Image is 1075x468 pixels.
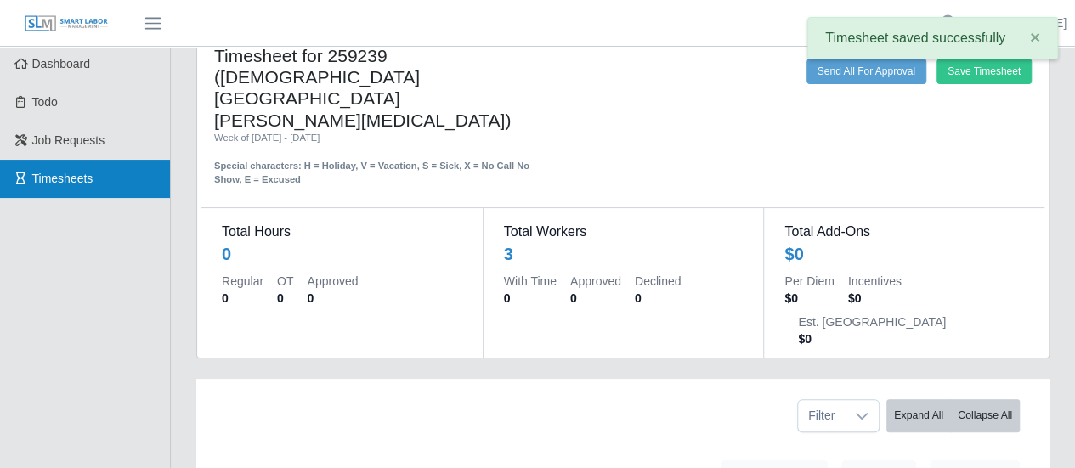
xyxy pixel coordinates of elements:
a: [PERSON_NAME] [969,14,1067,32]
dd: $0 [798,330,946,347]
dt: OT [277,273,293,290]
dt: Declined [635,273,681,290]
dd: $0 [784,290,834,307]
dd: 0 [277,290,293,307]
img: SLM Logo [24,14,109,33]
dt: Total Workers [504,222,744,242]
dd: 0 [307,290,358,307]
div: 0 [222,242,231,266]
dd: 0 [570,290,621,307]
h4: Timesheet for 259239 ([DEMOGRAPHIC_DATA][GEOGRAPHIC_DATA][PERSON_NAME][MEDICAL_DATA]) [214,45,540,131]
dt: Total Hours [222,222,462,242]
div: Timesheet saved successfully [807,17,1058,59]
dd: 0 [504,290,557,307]
dt: Regular [222,273,263,290]
div: $0 [784,242,803,266]
dt: Total Add-Ons [784,222,1024,242]
div: 3 [504,242,513,266]
div: Week of [DATE] - [DATE] [214,131,540,145]
span: × [1030,27,1040,47]
dt: Per Diem [784,273,834,290]
button: Collapse All [950,399,1020,432]
dt: Approved [307,273,358,290]
span: Dashboard [32,57,91,70]
dd: $0 [848,290,902,307]
span: Job Requests [32,133,105,147]
dt: Incentives [848,273,902,290]
span: Timesheets [32,172,93,185]
dt: Est. [GEOGRAPHIC_DATA] [798,313,946,330]
div: Special characters: H = Holiday, V = Vacation, S = Sick, X = No Call No Show, E = Excused [214,145,540,188]
dd: 0 [635,290,681,307]
span: Todo [32,95,58,109]
dd: 0 [222,290,263,307]
button: Expand All [886,399,951,432]
button: Save Timesheet [936,59,1032,84]
button: Send All For Approval [806,59,926,84]
div: bulk actions [886,399,1020,432]
dt: With Time [504,273,557,290]
dt: Approved [570,273,621,290]
span: Filter [798,400,845,431]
